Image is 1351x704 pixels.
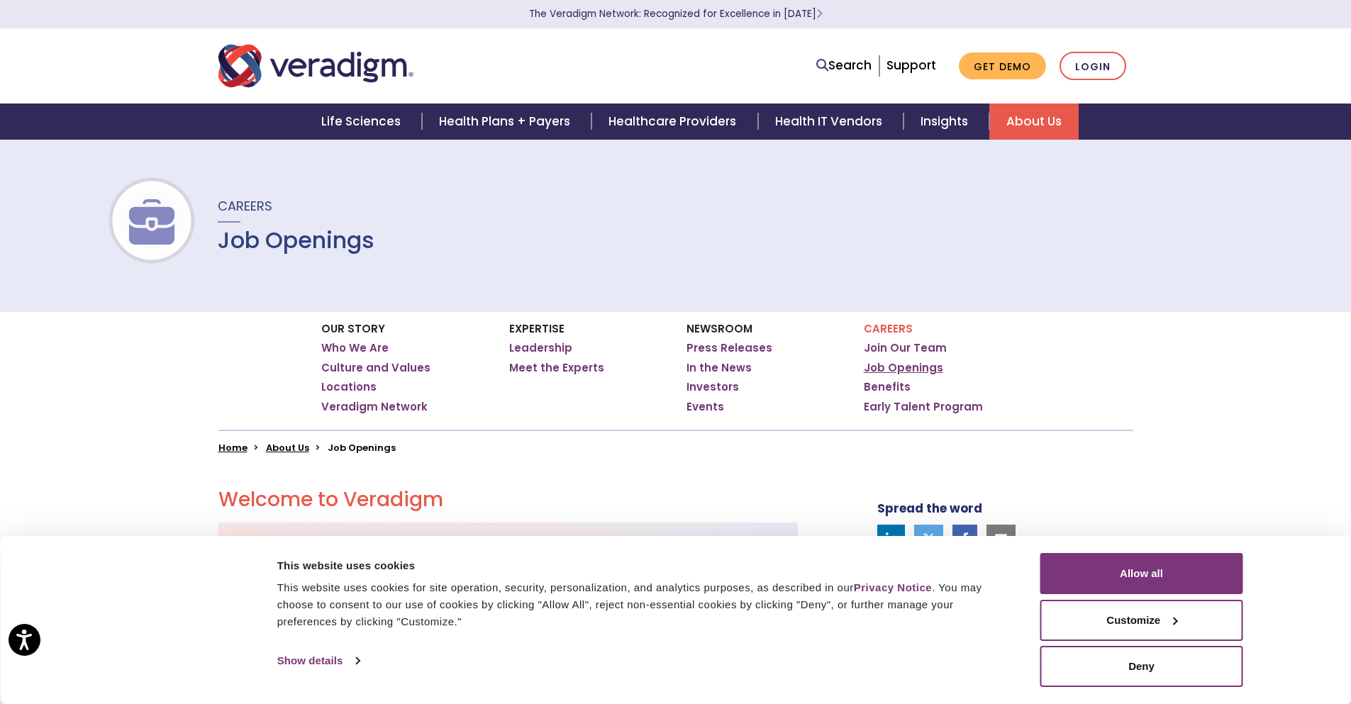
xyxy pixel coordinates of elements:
a: Meet the Experts [509,361,604,375]
a: Health IT Vendors [758,104,904,140]
a: Events [686,400,724,414]
a: Press Releases [686,341,772,355]
a: Show details [277,650,360,671]
a: About Us [266,441,309,454]
button: Allow all [1040,553,1243,594]
a: Get Demo [959,52,1046,80]
a: Who We Are [321,341,389,355]
span: Careers [218,197,272,215]
div: This website uses cookies for site operation, security, personalization, and analytics purposes, ... [277,579,1008,630]
button: Deny [1040,646,1243,687]
strong: Spread the word [877,500,982,517]
a: Investors [686,380,739,394]
a: Insights [904,104,989,140]
a: Health Plans + Payers [422,104,591,140]
h1: Job Openings [218,227,374,254]
span: Learn More [816,7,823,21]
a: Job Openings [864,361,943,375]
a: Culture and Values [321,361,430,375]
a: Life Sciences [304,104,422,140]
a: Login [1060,52,1126,81]
a: Leadership [509,341,572,355]
a: The Veradigm Network: Recognized for Excellence in [DATE]Learn More [529,7,823,21]
a: In the News [686,361,752,375]
div: This website uses cookies [277,557,1008,574]
a: Veradigm Network [321,400,428,414]
img: Veradigm logo [218,43,413,89]
a: Benefits [864,380,911,394]
button: Customize [1040,600,1243,641]
a: Join Our Team [864,341,947,355]
a: Privacy Notice [854,581,932,593]
a: About Us [989,104,1079,140]
a: Locations [321,380,377,394]
a: Search [816,56,872,75]
h2: Welcome to Veradigm [218,488,798,512]
a: Early Talent Program [864,400,983,414]
a: Home [218,441,248,454]
a: Healthcare Providers [591,104,757,140]
a: Support [886,57,936,74]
